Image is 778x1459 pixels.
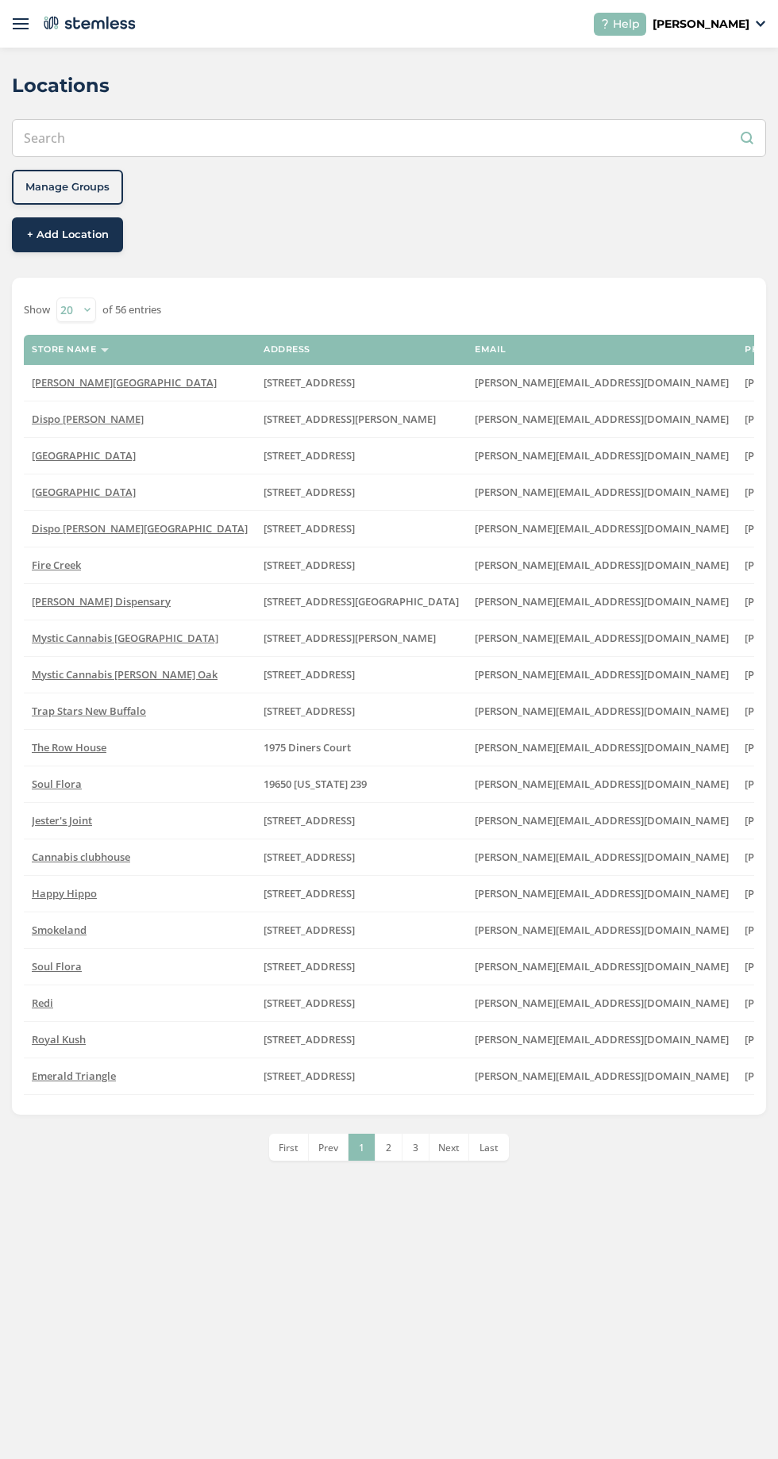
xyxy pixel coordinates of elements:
[264,413,459,426] label: 100 Shafer Drive
[475,1069,729,1083] label: ryan@dispojoy.com
[102,302,161,318] label: of 56 entries
[264,412,436,426] span: [STREET_ADDRESS][PERSON_NAME]
[438,1141,460,1154] span: Next
[24,302,50,318] label: Show
[475,850,729,864] label: ryan@dispojoy.com
[32,521,248,536] span: Dispo [PERSON_NAME][GEOGRAPHIC_DATA]
[264,777,367,791] span: 19650 [US_STATE] 239
[475,923,729,937] label: ryan@dispojoy.com
[264,959,355,973] span: [STREET_ADDRESS]
[264,740,351,754] span: 1975 Diners Court
[264,376,459,390] label: 634 West 9 Mile Road
[32,777,82,791] span: Soul Flora
[475,777,729,791] label: ryan@dispojoy.com
[32,814,248,827] label: Jester's Joint
[475,887,729,900] label: ryan@dispojoy.com
[264,996,459,1010] label: 24 Elliot Street
[475,1033,729,1046] label: ryan@dispojoy.com
[25,179,110,195] span: Manage Groups
[475,559,729,572] label: ryan@dispojoy.com
[264,704,355,718] span: [STREET_ADDRESS]
[613,16,640,33] span: Help
[32,631,218,645] span: Mystic Cannabis [GEOGRAPHIC_DATA]
[264,1069,459,1083] label: 246 East 10th Street
[264,923,459,937] label: 2818 Flint Street
[475,375,729,390] span: [PERSON_NAME][EMAIL_ADDRESS][DOMAIN_NAME]
[32,1032,86,1046] span: Royal Kush
[480,1141,499,1154] span: Last
[475,960,729,973] label: ryan@dispojoy.com
[264,960,459,973] label: 400 Water Street
[264,632,459,645] label: 35005 Bordman Road
[475,667,729,682] span: [PERSON_NAME][EMAIL_ADDRESS][DOMAIN_NAME]
[264,449,459,463] label: 3843 North Euclid Avenue
[32,448,136,463] span: [GEOGRAPHIC_DATA]
[32,960,248,973] label: Soul Flora
[359,1141,364,1154] span: 1
[32,850,248,864] label: Cannabis clubhouse
[475,448,729,463] span: [PERSON_NAME][EMAIL_ADDRESS][DOMAIN_NAME]
[475,886,729,900] span: [PERSON_NAME][EMAIL_ADDRESS][DOMAIN_NAME]
[32,740,106,754] span: The Row House
[264,813,355,827] span: [STREET_ADDRESS]
[32,959,82,973] span: Soul Flora
[264,1069,355,1083] span: [STREET_ADDRESS]
[32,595,248,609] label: Berna Leno Dispensary
[32,996,53,1010] span: Redi
[475,632,729,645] label: ryan@dispojoy.com
[32,594,171,609] span: [PERSON_NAME] Dispensary
[264,850,355,864] span: [STREET_ADDRESS]
[32,1069,248,1083] label: Emerald Triangle
[264,1033,459,1046] label: 2818 Flint Street
[32,559,248,572] label: Fire Creek
[32,485,136,499] span: [GEOGRAPHIC_DATA]
[475,594,729,609] span: [PERSON_NAME][EMAIL_ADDRESS][DOMAIN_NAME]
[12,217,123,252] button: + Add Location
[13,16,29,32] img: icon-menu-open-1b7a8edd.svg
[264,448,355,463] span: [STREET_ADDRESS]
[264,631,436,645] span: [STREET_ADDRESS][PERSON_NAME]
[386,1141,391,1154] span: 2
[264,667,355,682] span: [STREET_ADDRESS]
[600,19,610,29] img: icon-help-white-03924b79.svg
[475,1032,729,1046] span: [PERSON_NAME][EMAIL_ADDRESS][DOMAIN_NAME]
[264,485,355,499] span: [STREET_ADDRESS]
[475,412,729,426] span: [PERSON_NAME][EMAIL_ADDRESS][DOMAIN_NAME]
[279,1141,298,1154] span: First
[475,813,729,827] span: [PERSON_NAME][EMAIL_ADDRESS][DOMAIN_NAME]
[264,850,459,864] label: 70 East Main Street
[475,485,729,499] span: [PERSON_NAME][EMAIL_ADDRESS][DOMAIN_NAME]
[475,740,729,754] span: [PERSON_NAME][EMAIL_ADDRESS][DOMAIN_NAME]
[32,375,217,390] span: [PERSON_NAME][GEOGRAPHIC_DATA]
[32,741,248,754] label: The Row House
[32,412,144,426] span: Dispo [PERSON_NAME]
[264,886,355,900] span: [STREET_ADDRESS]
[318,1141,338,1154] span: Prev
[32,522,248,536] label: Dispo Whitmore Lake
[264,521,355,536] span: [STREET_ADDRESS]
[40,11,136,35] img: logo-dark-0685b13c.svg
[264,375,355,390] span: [STREET_ADDRESS]
[12,119,766,157] input: Search
[264,344,310,355] label: Address
[475,1069,729,1083] span: [PERSON_NAME][EMAIL_ADDRESS][DOMAIN_NAME]
[475,814,729,827] label: ryan@dispojoy.com
[475,777,729,791] span: [PERSON_NAME][EMAIL_ADDRESS][DOMAIN_NAME]
[32,996,248,1010] label: Redi
[32,923,87,937] span: Smokeland
[475,413,729,426] label: ryan@dispojoy.com
[699,1383,778,1459] div: Widget de chat
[32,886,97,900] span: Happy Hippo
[264,777,459,791] label: 19650 Michigan 239
[264,668,459,682] label: 253 South 3rd Street
[264,741,459,754] label: 1975 Diners Court
[32,704,146,718] span: Trap Stars New Buffalo
[264,1032,355,1046] span: [STREET_ADDRESS]
[12,71,110,100] h2: Locations
[32,923,248,937] label: Smokeland
[413,1141,418,1154] span: 3
[264,559,459,572] label: 846 East Columbia Avenue
[32,558,81,572] span: Fire Creek
[475,704,729,718] span: [PERSON_NAME][EMAIL_ADDRESS][DOMAIN_NAME]
[756,21,765,27] img: icon_down-arrow-small-66adaf34.svg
